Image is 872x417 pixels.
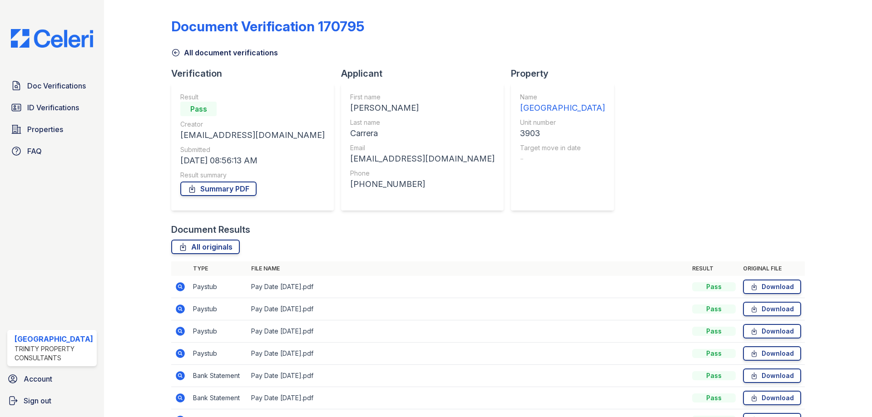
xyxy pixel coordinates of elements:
[7,77,97,95] a: Doc Verifications
[180,102,217,116] div: Pass
[180,145,325,154] div: Submitted
[27,146,42,157] span: FAQ
[689,261,739,276] th: Result
[350,152,495,165] div: [EMAIL_ADDRESS][DOMAIN_NAME]
[350,118,495,127] div: Last name
[15,344,93,363] div: Trinity Property Consultants
[743,391,801,405] a: Download
[180,182,257,196] a: Summary PDF
[180,93,325,102] div: Result
[520,93,605,114] a: Name [GEOGRAPHIC_DATA]
[7,98,97,117] a: ID Verifications
[520,93,605,102] div: Name
[180,129,325,142] div: [EMAIL_ADDRESS][DOMAIN_NAME]
[171,47,278,58] a: All document verifications
[180,154,325,167] div: [DATE] 08:56:13 AM
[248,365,689,387] td: Pay Date [DATE].pdf
[189,320,248,343] td: Paystub
[692,282,736,291] div: Pass
[520,143,605,152] div: Target move in date
[248,387,689,409] td: Pay Date [DATE].pdf
[743,280,801,294] a: Download
[24,395,51,406] span: Sign out
[692,327,736,336] div: Pass
[743,346,801,361] a: Download
[248,298,689,320] td: Pay Date [DATE].pdf
[27,80,86,91] span: Doc Verifications
[4,370,100,388] a: Account
[171,240,240,254] a: All originals
[511,67,621,80] div: Property
[248,276,689,298] td: Pay Date [DATE].pdf
[171,18,364,34] div: Document Verification 170795
[692,371,736,380] div: Pass
[27,102,79,113] span: ID Verifications
[350,169,495,178] div: Phone
[180,171,325,180] div: Result summary
[248,320,689,343] td: Pay Date [DATE].pdf
[189,365,248,387] td: Bank Statement
[189,298,248,320] td: Paystub
[520,118,605,127] div: Unit number
[520,152,605,165] div: -
[692,393,736,402] div: Pass
[743,368,801,383] a: Download
[171,223,250,236] div: Document Results
[350,143,495,152] div: Email
[743,302,801,316] a: Download
[189,261,248,276] th: Type
[7,120,97,138] a: Properties
[350,127,495,140] div: Carrera
[4,29,100,48] img: CE_Logo_Blue-a8612792a0a2168367f1c8372b55b34899dd931a85d93a1a3d3e32e68fde9ad4.png
[4,392,100,410] a: Sign out
[248,261,689,276] th: File name
[341,67,511,80] div: Applicant
[350,93,495,102] div: First name
[350,178,495,191] div: [PHONE_NUMBER]
[15,334,93,344] div: [GEOGRAPHIC_DATA]
[189,387,248,409] td: Bank Statement
[248,343,689,365] td: Pay Date [DATE].pdf
[7,142,97,160] a: FAQ
[739,261,805,276] th: Original file
[189,276,248,298] td: Paystub
[520,102,605,114] div: [GEOGRAPHIC_DATA]
[743,324,801,339] a: Download
[350,102,495,114] div: [PERSON_NAME]
[692,349,736,358] div: Pass
[27,124,63,135] span: Properties
[180,120,325,129] div: Creator
[692,304,736,314] div: Pass
[189,343,248,365] td: Paystub
[171,67,341,80] div: Verification
[24,373,52,384] span: Account
[520,127,605,140] div: 3903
